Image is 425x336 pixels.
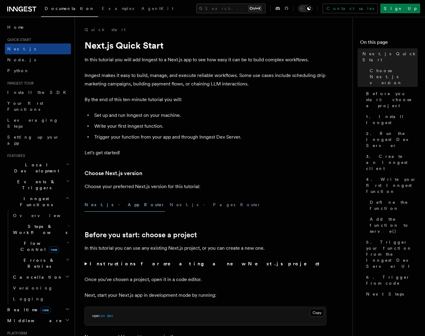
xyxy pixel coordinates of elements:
a: Before you start: choose a project [85,231,197,239]
a: Before you start: choose a project [364,88,418,111]
span: 2. Run the Inngest Dev Server [366,130,418,149]
span: Examples [102,6,134,11]
a: 4. Write your first Inngest function [364,174,418,197]
span: Events & Triggers [5,179,66,191]
a: Choose Next.js version [85,169,142,178]
summary: Instructions for creating a new Next.js project [85,260,326,268]
h4: On this page [360,39,418,48]
span: Documentation [45,6,95,11]
button: Steps & Workflows [11,221,71,238]
span: 6. Trigger from code [366,274,418,286]
a: Add the function to serve() [367,214,418,237]
li: Trigger your function from your app and through Inngest Dev Server. [92,133,326,141]
span: Your first Functions [7,101,43,112]
a: Choose Next.js version [367,65,418,88]
button: Copy [310,309,324,317]
strong: Instructions for creating a new Next.js project [90,261,322,267]
a: 3. Create an Inngest client [364,151,418,174]
a: Install the SDK [5,87,71,98]
span: 5. Trigger your function from the Inngest Dev Server UI [366,239,418,269]
a: 2. Run the Inngest Dev Server [364,128,418,151]
span: 3. Create an Inngest client [366,153,418,171]
li: Set up and run Inngest on your machine. [92,111,326,120]
a: Contact sales [323,4,378,13]
span: Python [7,68,29,73]
a: Home [5,22,71,33]
span: Add the function to serve() [370,216,418,234]
a: Examples [98,2,138,16]
span: new [49,246,59,253]
span: run [98,314,105,318]
span: Home [7,24,24,30]
kbd: Ctrl+K [248,5,262,11]
span: npm [92,314,98,318]
span: Versioning [13,286,53,290]
span: Overview [13,213,75,218]
h1: Next.js Quick Start [85,40,326,51]
a: Sign Up [380,4,420,13]
a: AgentKit [138,2,177,16]
span: Before you start: choose a project [366,91,418,109]
span: Next Steps [366,291,404,297]
span: Node.js [7,57,36,62]
span: dev [107,314,113,318]
a: 5. Trigger your function from the Inngest Dev Server UI [364,237,418,272]
span: Quick start [5,37,31,42]
a: Setting up your app [5,132,71,149]
span: Features [5,153,25,158]
span: 1. Install Inngest [366,114,418,126]
span: Leveraging Steps [7,118,58,129]
button: Toggle dark mode [298,5,313,12]
button: Search...Ctrl+K [196,4,266,13]
span: Errors & Retries [11,257,66,269]
span: Next.js [7,46,36,51]
p: In this tutorial you will add Inngest to a Next.js app to see how easy it can be to build complex... [85,56,326,64]
button: Realtimenew [5,304,71,315]
p: Let's get started! [85,149,326,157]
span: Inngest Functions [5,196,65,208]
span: Local Development [5,162,66,174]
a: 6. Trigger from code [364,272,418,289]
span: 4. Write your first Inngest function [366,176,418,194]
a: Versioning [11,283,71,293]
a: Next.js Quick Start [360,48,418,65]
a: Your first Functions [5,98,71,115]
span: Next.js Quick Start [362,51,418,63]
p: By the end of this ten-minute tutorial you will: [85,95,326,104]
span: new [40,307,50,313]
button: Inngest Functions [5,193,71,210]
a: Next Steps [364,289,418,299]
span: AgentKit [141,6,173,11]
a: Documentation [41,2,98,17]
p: In this tutorial you can use any existing Next.js project, or you can create a new one. [85,244,326,252]
button: Local Development [5,159,71,176]
span: Steps & Workflows [11,223,67,235]
span: Choose Next.js version [370,68,418,86]
button: Middleware [5,315,71,326]
p: Choose your preferred Next.js version for this tutorial: [85,182,326,191]
a: Node.js [5,54,71,65]
a: Logging [11,293,71,304]
span: Flow Control [11,240,66,252]
div: Inngest Functions [5,210,71,304]
p: Next, start your Next.js app in development mode by running: [85,291,326,299]
span: Inngest tour [5,81,34,86]
li: Write your first Inngest function. [92,122,326,130]
button: Events & Triggers [5,176,71,193]
span: Platform [5,331,27,336]
a: Next.js [5,43,71,54]
button: Next.js - App Router [85,198,165,212]
button: Flow Controlnew [11,238,71,255]
a: Overview [11,210,71,221]
span: Cancellation [11,274,63,280]
p: Inngest makes it easy to build, manage, and execute reliable workflows. Some use cases include sc... [85,71,326,88]
a: 1. Install Inngest [364,111,418,128]
span: Install the SDK [7,90,70,95]
a: Quick start [85,27,126,33]
button: Errors & Retries [11,255,71,272]
p: Once you've chosen a project, open it in a code editor. [85,275,326,284]
span: Logging [13,296,44,301]
a: Leveraging Steps [5,115,71,132]
a: Define the function [367,197,418,214]
span: Realtime [5,307,50,313]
